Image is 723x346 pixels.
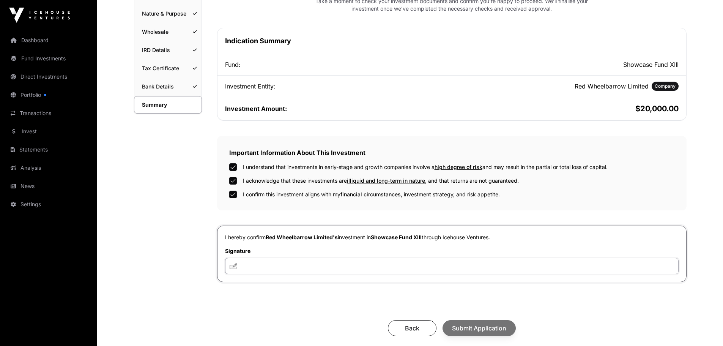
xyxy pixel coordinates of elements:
[397,324,427,333] span: Back
[225,247,679,255] label: Signature
[6,32,91,49] a: Dashboard
[266,234,338,240] span: Red Wheelbarrow Limited's
[6,196,91,213] a: Settings
[685,310,723,346] iframe: Chat Widget
[243,163,608,171] label: I understand that investments in early-stage and growth companies involve a and may result in the...
[134,78,202,95] a: Bank Details
[6,123,91,140] a: Invest
[134,60,202,77] a: Tax Certificate
[243,177,519,185] label: I acknowledge that these investments are , and that returns are not guaranteed.
[9,8,70,23] img: Icehouse Ventures Logo
[6,105,91,122] a: Transactions
[225,60,450,69] div: Fund:
[229,148,674,157] h2: Important Information About This Investment
[6,141,91,158] a: Statements
[453,60,679,69] h2: Showcase Fund XIII
[6,178,91,194] a: News
[655,83,676,89] span: Company
[134,96,202,114] a: Summary
[225,234,679,241] p: I hereby confirm investment in through Icehouse Ventures.
[243,191,500,198] label: I confirm this investment aligns with my , investment strategy, and risk appetite.
[6,50,91,67] a: Fund Investments
[6,87,91,103] a: Portfolio
[347,177,425,184] span: illiquid and long-term in nature
[340,191,401,197] span: financial circumstances
[6,160,91,176] a: Analysis
[388,320,436,336] button: Back
[225,105,287,112] span: Investment Amount:
[6,68,91,85] a: Direct Investments
[134,24,202,40] a: Wholesale
[134,42,202,58] a: IRD Details
[134,5,202,22] a: Nature & Purpose
[225,36,679,46] h1: Indication Summary
[225,82,450,91] div: Investment Entity:
[435,164,482,170] span: high degree of risk
[575,82,649,91] h2: Red Wheelbarrow Limited
[371,234,422,240] span: Showcase Fund XIII
[453,103,679,114] h2: $20,000.00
